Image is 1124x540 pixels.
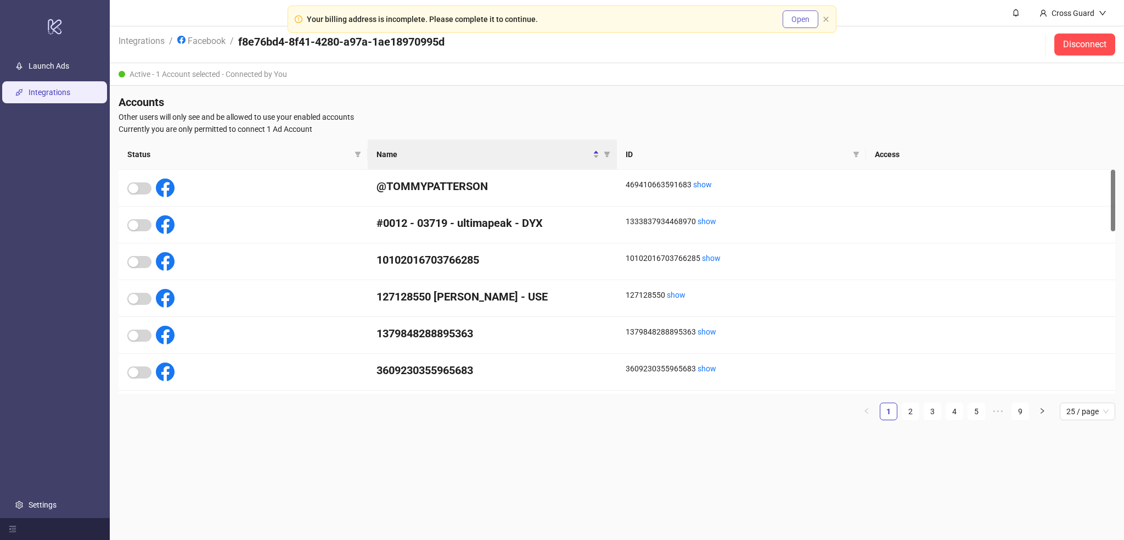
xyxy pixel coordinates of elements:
[1047,7,1099,19] div: Cross Guard
[1012,403,1029,420] a: 9
[693,180,712,189] a: show
[9,525,16,533] span: menu-fold
[376,326,608,341] h4: 1379848288895363
[783,10,818,28] button: Open
[823,16,829,23] button: close
[116,34,167,46] a: Integrations
[1066,403,1109,420] span: 25 / page
[376,148,591,160] span: Name
[626,363,857,375] div: 3609230355965683
[626,215,857,227] div: 1333837934468970
[702,254,721,263] a: show
[119,94,1115,110] h4: Accounts
[924,403,941,420] li: 3
[29,62,69,71] a: Launch Ads
[169,34,173,55] li: /
[127,148,350,160] span: Status
[29,88,70,97] a: Integrations
[604,151,610,158] span: filter
[1054,34,1115,55] button: Disconnect
[376,179,608,194] h4: @TOMMYPATTERSON
[1039,408,1046,414] span: right
[376,252,608,268] h4: 10102016703766285
[667,291,685,299] a: show
[352,146,363,163] span: filter
[626,252,857,264] div: 10102016703766285
[902,403,919,420] a: 2
[376,289,608,304] h4: 127128550 [PERSON_NAME] - USE
[1033,403,1051,420] li: Next Page
[698,217,716,226] a: show
[946,403,963,420] a: 4
[295,15,302,23] span: exclamation-circle
[368,140,617,170] th: Name
[626,148,848,160] span: ID
[698,364,716,373] a: show
[990,403,1007,420] span: •••
[1039,9,1047,17] span: user
[238,34,445,49] h4: f8e76bd4-8f41-4280-a97a-1ae18970995d
[968,403,985,420] a: 5
[858,403,875,420] button: left
[880,403,897,420] a: 1
[119,123,1115,135] span: Currently you are only permitted to connect 1 Ad Account
[1012,9,1020,16] span: bell
[1063,40,1106,49] span: Disconnect
[29,500,57,509] a: Settings
[902,403,919,420] li: 2
[175,34,228,46] a: Facebook
[990,403,1007,420] li: Next 5 Pages
[626,326,857,338] div: 1379848288895363
[851,146,862,163] span: filter
[1011,403,1029,420] li: 9
[946,403,963,420] li: 4
[355,151,361,158] span: filter
[1060,403,1115,420] div: Page Size
[924,403,941,420] a: 3
[698,327,716,336] a: show
[853,151,859,158] span: filter
[376,363,608,378] h4: 3609230355965683
[968,403,985,420] li: 5
[376,215,608,231] h4: #0012 - 03719 - ultimapeak - DYX
[626,179,857,191] div: 469410663591683
[866,140,1115,170] th: Access
[880,403,897,420] li: 1
[858,403,875,420] li: Previous Page
[119,111,1115,123] span: Other users will only see and be allowed to use your enabled accounts
[863,408,870,414] span: left
[626,289,857,301] div: 127128550
[110,63,1124,86] div: Active - 1 Account selected - Connected by You
[1099,9,1106,17] span: down
[1033,403,1051,420] button: right
[791,15,810,24] span: Open
[230,34,234,55] li: /
[602,146,612,163] span: filter
[307,13,538,25] div: Your billing address is incomplete. Please complete it to continue.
